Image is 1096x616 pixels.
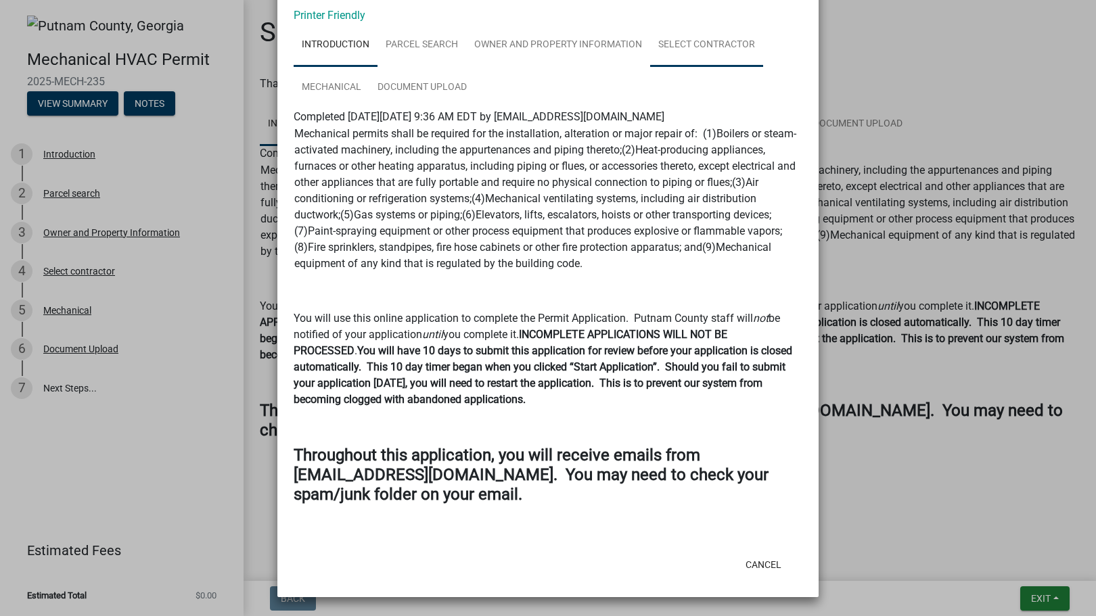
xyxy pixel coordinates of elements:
[294,110,664,123] span: Completed [DATE][DATE] 9:36 AM EDT by [EMAIL_ADDRESS][DOMAIN_NAME]
[466,24,650,67] a: Owner and Property Information
[294,344,792,406] strong: You will have 10 days to submit this application for review before your application is closed aut...
[294,446,769,504] strong: Throughout this application, you will receive emails from [EMAIL_ADDRESS][DOMAIN_NAME]. You may n...
[294,125,802,273] td: Mechanical permits shall be required for the installation, alteration or major repair of: (1)Boil...
[294,66,369,110] a: Mechanical
[422,328,443,341] i: until
[650,24,763,67] a: Select contractor
[735,552,792,577] button: Cancel
[369,66,475,110] a: Document Upload
[753,312,769,325] i: not
[378,24,466,67] a: Parcel search
[294,310,802,408] p: You will use this online application to complete the Permit Application. Putnam County staff will...
[294,9,365,22] a: Printer Friendly
[294,24,378,67] a: Introduction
